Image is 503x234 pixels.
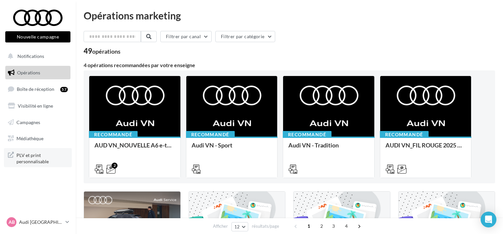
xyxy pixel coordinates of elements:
div: Recommandé [89,131,138,138]
span: Opérations [17,70,40,75]
a: Boîte de réception57 [4,82,72,96]
span: 4 [341,221,352,231]
span: PLV et print personnalisable [16,151,68,165]
button: Nouvelle campagne [5,31,70,42]
a: Opérations [4,66,72,80]
div: Audi VN - Tradition [288,142,369,155]
div: Recommandé [186,131,235,138]
span: 2 [316,221,327,231]
span: AB [9,219,15,225]
div: Open Intercom Messenger [481,212,496,227]
span: 12 [234,224,240,229]
span: résultats/page [252,223,279,229]
div: opérations [92,48,120,54]
div: Opérations marketing [84,11,495,20]
div: 49 [84,47,120,55]
button: Notifications [4,49,69,63]
div: 2 [112,163,118,169]
a: PLV et print personnalisable [4,148,72,168]
span: Campagnes [16,119,40,125]
div: Audi VN - Sport [192,142,272,155]
a: Campagnes [4,116,72,129]
div: Recommandé [283,131,331,138]
span: Boîte de réception [17,86,54,92]
span: 1 [304,221,314,231]
div: AUDI VN_FIL ROUGE 2025 - A1, Q2, Q3, Q5 et Q4 e-tron [385,142,466,155]
div: AUD VN_NOUVELLE A6 e-tron [94,142,175,155]
span: Notifications [17,53,44,59]
span: Médiathèque [16,136,43,141]
button: 12 [231,222,248,231]
p: Audi [GEOGRAPHIC_DATA] [19,219,63,225]
a: AB Audi [GEOGRAPHIC_DATA] [5,216,70,228]
button: Filtrer par canal [160,31,212,42]
a: Médiathèque [4,132,72,145]
span: Visibilité en ligne [18,103,53,109]
span: 3 [328,221,339,231]
div: 57 [60,87,68,92]
button: Filtrer par catégorie [215,31,275,42]
div: Recommandé [380,131,429,138]
div: 4 opérations recommandées par votre enseigne [84,63,495,68]
span: Afficher [213,223,228,229]
a: Visibilité en ligne [4,99,72,113]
